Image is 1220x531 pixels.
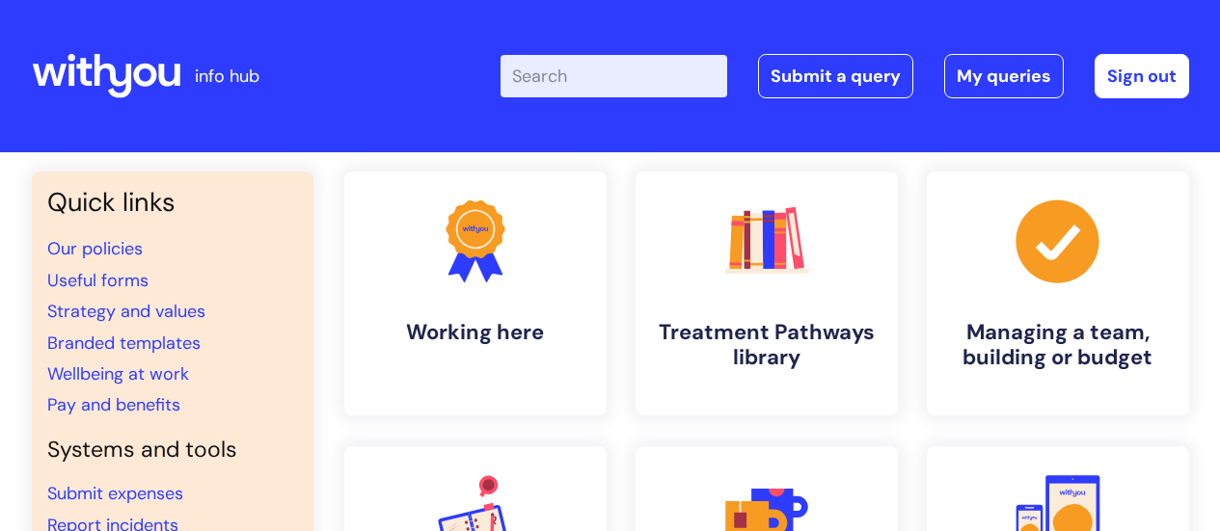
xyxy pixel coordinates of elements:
h4: Managing a team, building or budget [942,320,1174,371]
a: Our policies [47,237,143,260]
a: Treatment Pathways library [636,172,898,415]
h4: Systems and tools [47,437,298,464]
p: info hub [195,61,259,92]
input: Search [501,55,727,97]
a: Working here [344,172,607,415]
a: Useful forms [47,269,149,292]
a: Branded templates [47,332,201,355]
h3: Quick links [47,187,298,218]
h4: Treatment Pathways library [651,320,882,371]
a: Strategy and values [47,300,205,323]
a: Pay and benefits [47,393,180,416]
a: Wellbeing at work [47,362,189,385]
div: | - [501,54,1189,98]
a: Submit expenses [47,482,183,505]
a: My queries [944,54,1064,98]
a: Submit a query [758,54,913,98]
a: Sign out [1095,54,1189,98]
a: Managing a team, building or budget [927,172,1189,415]
h4: Working here [360,320,591,345]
